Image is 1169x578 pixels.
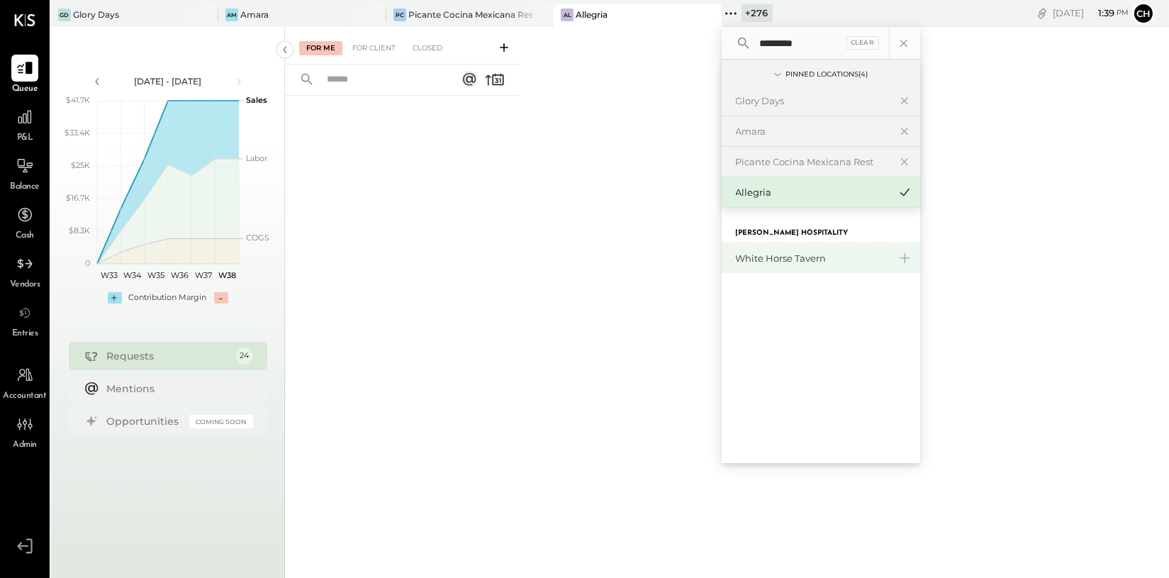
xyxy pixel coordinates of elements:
div: Opportunities [107,414,182,428]
a: Accountant [1,362,49,403]
div: 24 [236,348,253,365]
div: GD [58,9,71,21]
div: Coming Soon [189,415,253,428]
text: $41.7K [66,95,90,105]
text: Labor [246,153,267,163]
span: Admin [13,439,37,452]
div: copy link [1035,6,1049,21]
text: 0 [85,258,90,268]
span: Entries [12,328,38,340]
a: Admin [1,411,49,452]
text: $25K [71,160,90,170]
div: Picante Cocina Mexicana Rest [736,155,889,169]
div: Al [561,9,574,21]
div: Requests [107,349,229,363]
div: Amara [240,9,269,21]
div: Glory Days [73,9,119,21]
a: Queue [1,55,49,96]
div: PC [393,9,406,21]
text: $8.3K [69,226,90,235]
text: W35 [147,270,164,280]
text: W34 [123,270,142,280]
div: For Client [345,41,403,55]
a: Cash [1,201,49,243]
label: [PERSON_NAME] Hospitality [736,228,849,238]
div: Allegria [576,9,608,21]
span: Cash [16,230,34,243]
div: Pinned Locations ( 4 ) [785,70,868,79]
text: W38 [218,270,235,280]
div: + 276 [742,4,773,22]
a: P&L [1,104,49,145]
a: Entries [1,299,49,340]
div: Closed [405,41,449,55]
div: - [214,292,228,304]
div: [DATE] [1053,6,1129,20]
div: + [108,292,122,304]
span: Vendors [10,279,40,291]
button: Ch [1132,2,1155,25]
div: Allegria [736,186,889,199]
div: Glory Days [736,94,889,108]
div: Contribution Margin [129,292,207,304]
text: COGS [246,233,269,243]
div: White Horse Tavern [736,252,889,265]
text: W37 [195,270,212,280]
span: Balance [10,181,40,194]
text: $16.7K [66,193,90,203]
div: Mentions [107,382,246,396]
div: [DATE] - [DATE] [108,75,228,87]
text: W33 [100,270,117,280]
text: Sales [246,95,267,105]
a: Vendors [1,250,49,291]
div: Am [225,9,238,21]
span: P&L [17,132,33,145]
text: W36 [171,270,189,280]
span: Queue [12,83,38,96]
text: $33.4K [65,128,90,138]
span: Accountant [4,390,47,403]
div: Amara [736,125,889,138]
div: Picante Cocina Mexicana Rest [408,9,532,21]
div: For Me [299,41,342,55]
div: Clear [846,36,879,50]
a: Balance [1,152,49,194]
